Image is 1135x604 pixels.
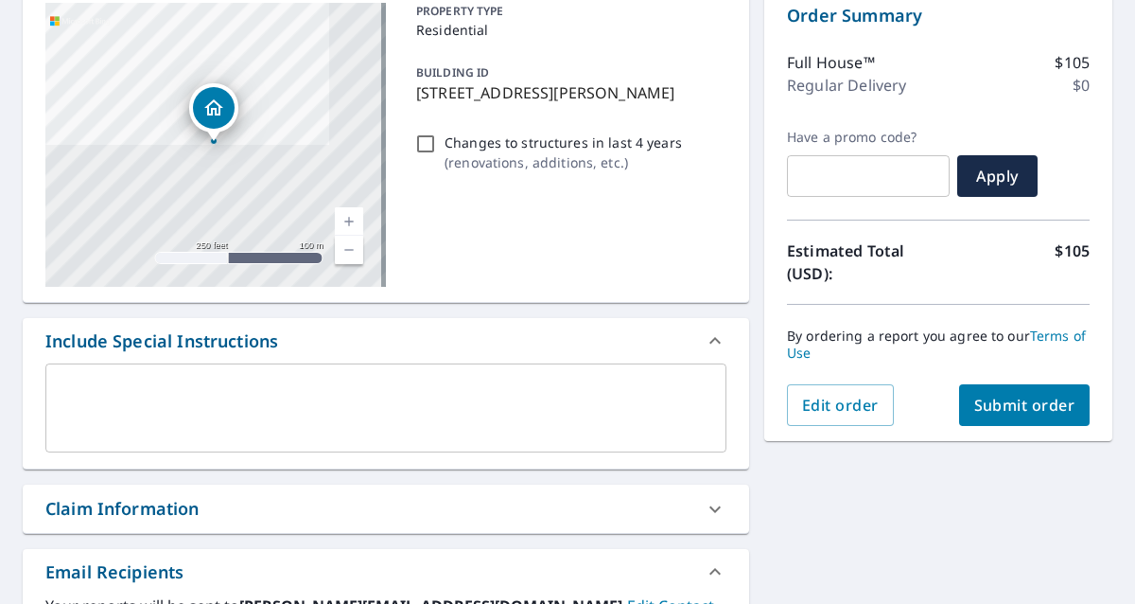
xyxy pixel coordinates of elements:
[445,133,682,152] p: Changes to structures in last 4 years
[335,207,363,236] a: Current Level 17, Zoom In
[1055,240,1090,285] p: $105
[23,485,749,533] div: Claim Information
[45,560,183,585] div: Email Recipients
[416,81,719,104] p: [STREET_ADDRESS][PERSON_NAME]
[23,549,749,595] div: Email Recipients
[416,64,489,80] p: BUILDING ID
[787,384,894,426] button: Edit order
[45,496,200,522] div: Claim Information
[787,51,875,74] p: Full House™
[1073,74,1090,97] p: $0
[802,395,879,416] span: Edit order
[416,20,719,40] p: Residential
[959,384,1091,426] button: Submit order
[974,395,1075,416] span: Submit order
[787,328,1090,362] p: By ordering a report you agree to our
[335,236,363,264] a: Current Level 17, Zoom Out
[23,318,749,364] div: Include Special Instructions
[416,3,719,20] p: PROPERTY TYPE
[445,152,682,172] p: ( renovations, additions, etc. )
[787,240,938,285] p: Estimated Total (USD):
[787,74,906,97] p: Regular Delivery
[1055,51,1090,74] p: $105
[787,327,1086,362] a: Terms of Use
[189,83,238,142] div: Dropped pin, building 1, Residential property, 7101 Fm 2415 Alvarado, TX 76009
[787,3,1090,28] p: Order Summary
[787,129,950,146] label: Have a promo code?
[45,329,278,354] div: Include Special Instructions
[972,166,1022,187] span: Apply
[957,155,1038,197] button: Apply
